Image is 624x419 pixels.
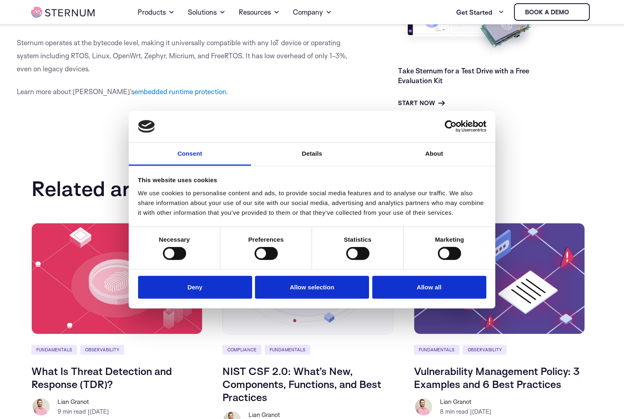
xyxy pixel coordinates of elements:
[138,188,486,218] div: We use cookies to personalise content and ads, to provide social media features and to analyse ou...
[129,143,251,166] a: Consent
[373,143,495,166] a: About
[456,4,504,20] a: Get Started
[251,143,373,166] a: Details
[80,345,124,355] a: Observability
[398,98,445,108] a: Start Now
[239,1,280,24] a: Resources
[31,345,77,355] a: Fundamentals
[138,175,486,185] div: This website uses cookies
[17,36,361,75] p: Sternum operates at the bytecode level, making it universally compatible with any IoT device or o...
[415,120,486,132] a: Usercentrics Cookiebot - opens in a new window
[134,87,228,96] a: embedded runtime protection.
[17,85,361,98] p: Learn more about [PERSON_NAME]’s
[248,236,284,243] strong: Preferences
[372,276,486,299] button: Allow all
[138,276,252,299] button: Deny
[138,120,155,133] img: logo
[31,176,593,200] h2: Related articles
[159,236,190,243] strong: Necessary
[414,223,585,335] img: Vulnerability Management Policy: 3 Examples and 6 Best Practices
[414,345,459,355] a: Fundamentals
[222,345,261,355] a: Compliance
[293,1,332,24] a: Company
[265,345,310,355] a: Fundamentals
[463,345,507,355] a: Observability
[514,3,590,21] a: Book a demo
[138,1,175,24] a: Products
[255,276,369,299] button: Allow selection
[344,236,371,243] strong: Statistics
[188,1,226,24] a: Solutions
[435,236,464,243] strong: Marketing
[572,9,579,15] img: sternum iot
[398,66,529,85] a: Take Sternum for a Test Drive with a Free Evaluation Kit
[31,7,94,18] img: sternum iot
[31,223,202,335] img: What Is Threat Detection and Response (TDR)?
